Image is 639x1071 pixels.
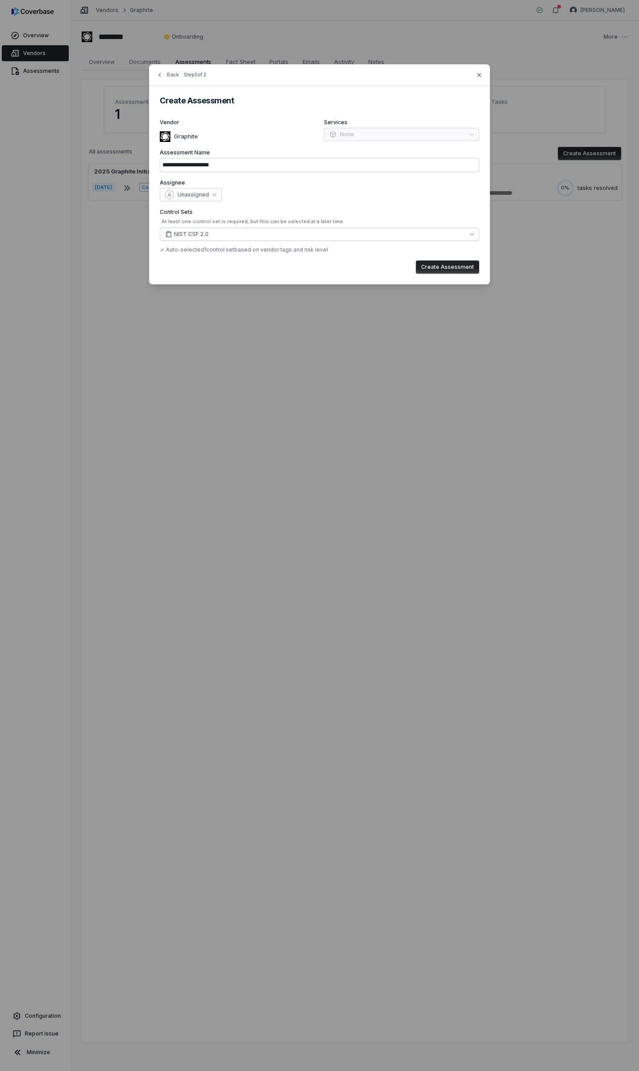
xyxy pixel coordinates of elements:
[160,96,234,105] span: Create Assessment
[162,218,479,225] div: At least one control set is required, but this can be selected at a later time.
[416,260,479,274] button: Create Assessment
[154,67,181,83] button: Back
[174,231,209,238] span: NIST CSF 2.0
[160,149,479,156] label: Assessment Name
[160,179,479,186] label: Assignee
[177,191,209,198] span: Unassigned
[160,246,479,253] div: ✓ Auto-selected 1 control set based on vendor tags and risk level
[170,132,198,141] p: Graphite
[160,209,479,216] label: Control Sets
[184,71,206,78] span: Step 2 of 2
[324,119,479,126] label: Services
[160,119,179,126] span: Vendor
